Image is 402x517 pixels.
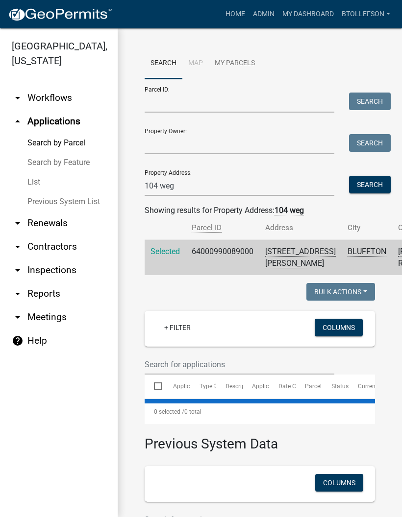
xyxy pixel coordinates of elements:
i: arrow_drop_up [12,116,24,127]
span: Application Number [173,383,226,390]
datatable-header-cell: Date Created [269,375,296,398]
span: Status [331,383,349,390]
a: My Dashboard [278,5,338,23]
i: arrow_drop_down [12,217,24,229]
a: Admin [249,5,278,23]
i: arrow_drop_down [12,264,24,276]
a: Home [222,5,249,23]
td: 64000990089000 [186,240,259,276]
datatable-header-cell: Type [190,375,216,398]
a: Search [145,48,182,79]
datatable-header-cell: Applicant [243,375,269,398]
i: arrow_drop_down [12,311,24,323]
datatable-header-cell: Description [216,375,243,398]
button: Bulk Actions [306,283,375,301]
input: Search for applications [145,354,334,375]
span: Applicant [252,383,277,390]
datatable-header-cell: Current Activity [349,375,375,398]
a: btollefson [338,5,394,23]
div: Showing results for Property Address: [145,205,375,216]
span: Type [200,383,212,390]
span: 0 selected / [154,408,184,415]
button: Search [349,176,391,193]
datatable-header-cell: Parcel ID [296,375,322,398]
button: Search [349,93,391,110]
th: City [342,216,392,239]
datatable-header-cell: Application Number [163,375,190,398]
span: Parcel ID [305,383,328,390]
a: + Filter [156,319,199,336]
span: Description [226,383,255,390]
button: Search [349,134,391,152]
th: Address [259,216,342,239]
i: help [12,335,24,347]
h3: Previous System Data [145,424,375,454]
button: Columns [315,474,363,492]
datatable-header-cell: Select [145,375,163,398]
i: arrow_drop_down [12,241,24,253]
div: 0 total [145,399,375,424]
span: Current Activity [358,383,399,390]
a: Selected [151,247,180,256]
i: arrow_drop_down [12,92,24,104]
button: Columns [315,319,363,336]
i: arrow_drop_down [12,288,24,300]
datatable-header-cell: Status [322,375,349,398]
span: Date Created [278,383,313,390]
a: My Parcels [209,48,261,79]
